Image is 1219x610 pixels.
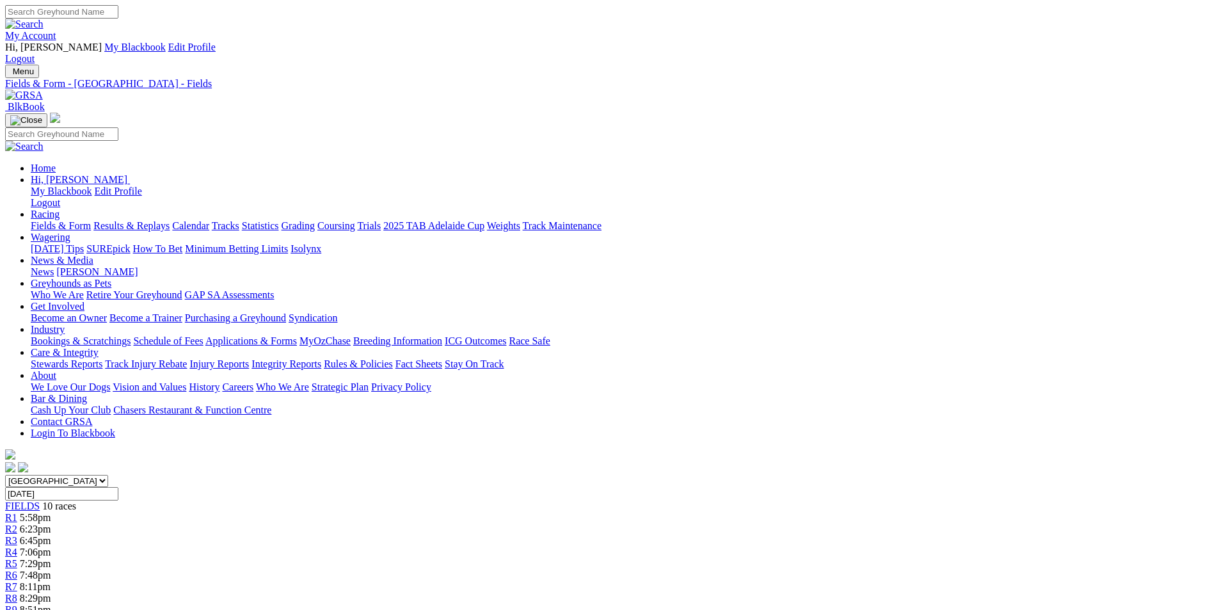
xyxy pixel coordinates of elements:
a: About [31,370,56,381]
a: Become a Trainer [109,312,182,323]
a: Track Injury Rebate [105,358,187,369]
span: 8:11pm [20,581,51,592]
a: News [31,266,54,277]
a: 2025 TAB Adelaide Cup [383,220,484,231]
input: Select date [5,487,118,501]
span: Menu [13,67,34,76]
span: 5:58pm [20,512,51,523]
a: Contact GRSA [31,416,92,427]
a: FIELDS [5,501,40,511]
div: About [31,381,1214,393]
div: Industry [31,335,1214,347]
a: Tracks [212,220,239,231]
input: Search [5,5,118,19]
a: ICG Outcomes [445,335,506,346]
a: Greyhounds as Pets [31,278,111,289]
a: Become an Owner [31,312,107,323]
a: [PERSON_NAME] [56,266,138,277]
a: Stay On Track [445,358,504,369]
button: Toggle navigation [5,65,39,78]
a: Get Involved [31,301,84,312]
a: R4 [5,547,17,558]
a: Purchasing a Greyhound [185,312,286,323]
a: Trials [357,220,381,231]
span: 6:45pm [20,535,51,546]
a: Vision and Values [113,381,186,392]
a: SUREpick [86,243,130,254]
a: Statistics [242,220,279,231]
a: Wagering [31,232,70,243]
a: Careers [222,381,253,392]
a: Weights [487,220,520,231]
a: My Account [5,30,56,41]
a: Racing [31,209,60,220]
a: How To Bet [133,243,183,254]
div: Bar & Dining [31,405,1214,416]
a: Who We Are [256,381,309,392]
span: BlkBook [8,101,45,112]
a: GAP SA Assessments [185,289,275,300]
a: Injury Reports [189,358,249,369]
a: News & Media [31,255,93,266]
a: Home [31,163,56,173]
div: Care & Integrity [31,358,1214,370]
a: R2 [5,524,17,534]
button: Toggle navigation [5,113,47,127]
a: Hi, [PERSON_NAME] [31,174,130,185]
a: Logout [5,53,35,64]
img: Search [5,19,44,30]
span: 7:48pm [20,570,51,581]
a: Schedule of Fees [133,335,203,346]
span: 8:29pm [20,593,51,604]
a: Edit Profile [95,186,142,197]
a: Fields & Form - [GEOGRAPHIC_DATA] - Fields [5,78,1214,90]
a: Bar & Dining [31,393,87,404]
a: Fact Sheets [395,358,442,369]
a: Results & Replays [93,220,170,231]
a: [DATE] Tips [31,243,84,254]
span: 7:29pm [20,558,51,569]
input: Search [5,127,118,141]
a: Calendar [172,220,209,231]
div: Greyhounds as Pets [31,289,1214,301]
a: Privacy Policy [371,381,431,392]
a: Integrity Reports [251,358,321,369]
span: 10 races [42,501,76,511]
a: Minimum Betting Limits [185,243,288,254]
a: Breeding Information [353,335,442,346]
a: Isolynx [291,243,321,254]
a: Race Safe [509,335,550,346]
a: Bookings & Scratchings [31,335,131,346]
span: 6:23pm [20,524,51,534]
a: Coursing [317,220,355,231]
a: R3 [5,535,17,546]
a: R8 [5,593,17,604]
a: Edit Profile [168,42,216,52]
a: R1 [5,512,17,523]
img: Search [5,141,44,152]
span: R6 [5,570,17,581]
a: Industry [31,324,65,335]
img: logo-grsa-white.png [5,449,15,460]
a: Grading [282,220,315,231]
a: Stewards Reports [31,358,102,369]
a: Login To Blackbook [31,428,115,438]
a: MyOzChase [299,335,351,346]
a: R7 [5,581,17,592]
img: facebook.svg [5,462,15,472]
a: Fields & Form [31,220,91,231]
a: Syndication [289,312,337,323]
a: We Love Our Dogs [31,381,110,392]
a: Track Maintenance [523,220,602,231]
a: Strategic Plan [312,381,369,392]
img: logo-grsa-white.png [50,113,60,123]
div: Wagering [31,243,1214,255]
div: Hi, [PERSON_NAME] [31,186,1214,209]
a: Rules & Policies [324,358,393,369]
a: Who We Are [31,289,84,300]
